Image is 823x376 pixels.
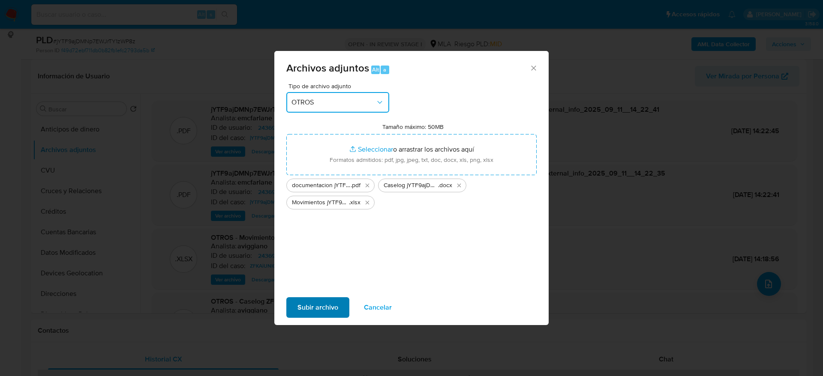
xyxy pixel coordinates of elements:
[288,83,391,89] span: Tipo de archivo adjunto
[351,181,360,190] span: .pdf
[372,66,379,74] span: Alt
[362,197,372,208] button: Eliminar Movimientos jYTF9ajDMNp7EWJrTY1zWP8z.xlsx
[364,298,392,317] span: Cancelar
[349,198,360,207] span: .xlsx
[291,98,375,107] span: OTROS
[383,66,386,74] span: a
[529,64,537,72] button: Cerrar
[286,297,349,318] button: Subir archivo
[353,297,403,318] button: Cancelar
[454,180,464,191] button: Eliminar Caselog jYTF9ajDMNp7EWJrTY1zWP8z.docx
[382,123,444,131] label: Tamaño máximo: 50MB
[384,181,438,190] span: Caselog jYTF9ajDMNp7EWJrTY1zWP8z
[286,175,537,209] ul: Archivos seleccionados
[362,180,372,191] button: Eliminar documentacion jYTF9ajDMNp7EWJrTY1zWP8z.pdf
[286,60,369,75] span: Archivos adjuntos
[438,181,452,190] span: .docx
[297,298,338,317] span: Subir archivo
[292,198,349,207] span: Movimientos jYTF9ajDMNp7EWJrTY1zWP8z
[286,92,389,113] button: OTROS
[292,181,351,190] span: documentacion jYTF9ajDMNp7EWJrTY1zWP8z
